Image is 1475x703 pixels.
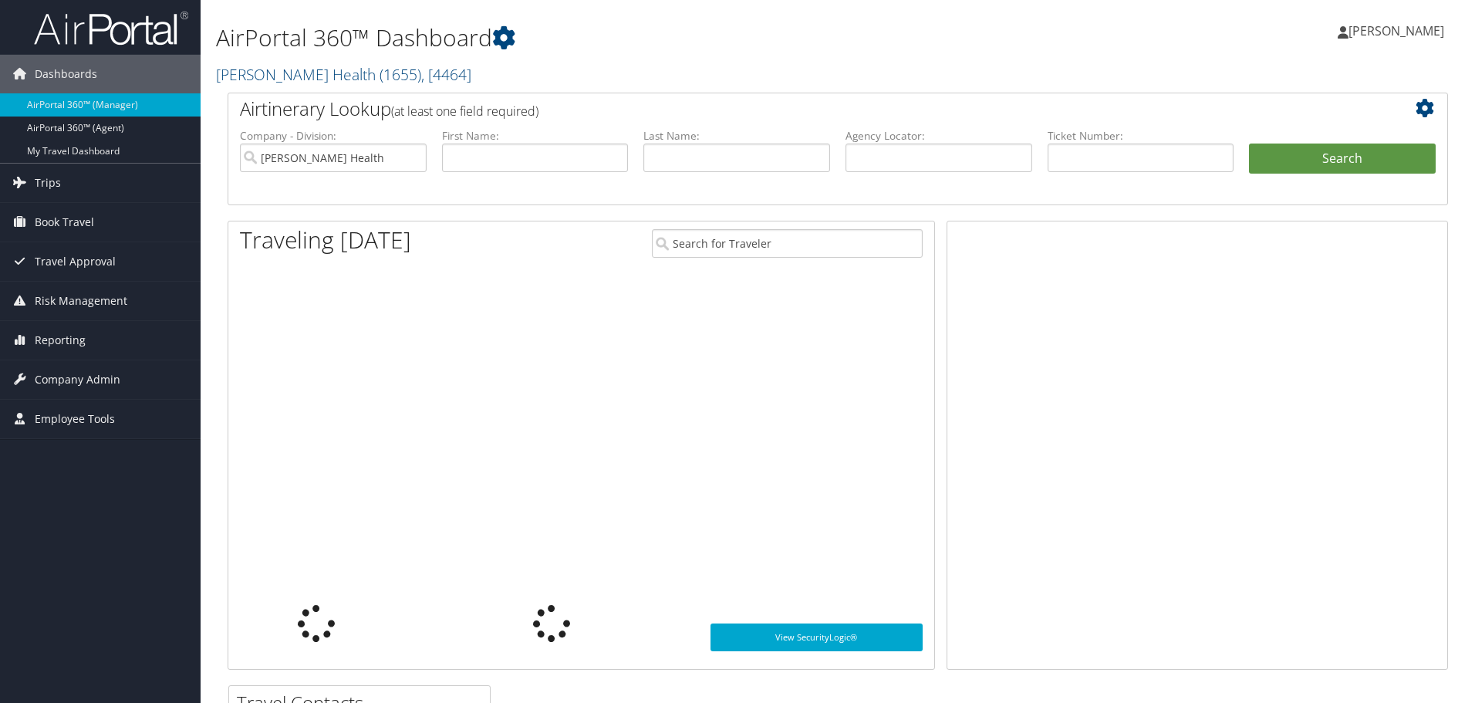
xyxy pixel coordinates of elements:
[643,128,830,144] label: Last Name:
[1338,8,1460,54] a: [PERSON_NAME]
[35,400,115,438] span: Employee Tools
[35,242,116,281] span: Travel Approval
[216,64,471,85] a: [PERSON_NAME] Health
[35,164,61,202] span: Trips
[652,229,923,258] input: Search for Traveler
[1249,144,1436,174] button: Search
[240,224,411,256] h1: Traveling [DATE]
[240,128,427,144] label: Company - Division:
[421,64,471,85] span: , [ 4464 ]
[846,128,1032,144] label: Agency Locator:
[216,22,1045,54] h1: AirPortal 360™ Dashboard
[35,203,94,242] span: Book Travel
[34,10,188,46] img: airportal-logo.png
[380,64,421,85] span: ( 1655 )
[240,96,1334,122] h2: Airtinerary Lookup
[35,360,120,399] span: Company Admin
[35,282,127,320] span: Risk Management
[710,624,923,651] a: View SecurityLogic®
[391,103,538,120] span: (at least one field required)
[1348,22,1444,39] span: [PERSON_NAME]
[442,128,629,144] label: First Name:
[35,321,86,360] span: Reporting
[35,55,97,93] span: Dashboards
[1048,128,1234,144] label: Ticket Number:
